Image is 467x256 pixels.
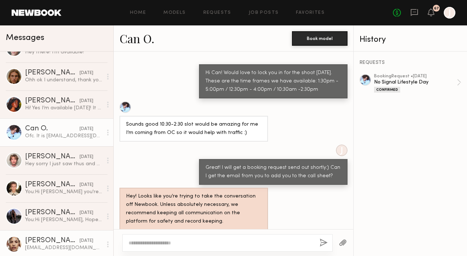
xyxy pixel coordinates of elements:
[126,192,261,226] div: Hey! Looks like you’re trying to take the conversation off Newbook. Unless absolutely necessary, ...
[6,34,44,42] span: Messages
[25,153,80,160] div: [PERSON_NAME]
[126,121,261,137] div: Sounds good 10:30-2:30 slot would be amazing for me I’m coming from OC so it would help with traf...
[25,97,80,105] div: [PERSON_NAME]
[80,98,93,105] div: [DATE]
[292,35,348,41] a: Book model
[80,237,93,244] div: [DATE]
[25,181,80,188] div: [PERSON_NAME]
[374,74,457,79] div: booking Request • [DATE]
[374,79,457,86] div: No Signal Lifestyle Day
[25,160,102,167] div: Hey sorry I just saw thus and unfortunately il be out of town. Best of luck with your shoot
[374,87,400,93] div: Confirmed
[360,60,461,65] div: REQUESTS
[80,154,93,160] div: [DATE]
[119,31,154,46] a: Can O.
[434,7,439,11] div: 67
[206,69,341,94] div: Hi Can! Would love to lock you in for the shoot [DATE]. These are the time frames we have availab...
[25,77,102,84] div: Ohh ok I understand, thank you for letting me know. I apologize for my misunderstanding of the sc...
[25,244,102,251] div: [EMAIL_ADDRESS][DOMAIN_NAME]
[296,11,325,15] a: Favorites
[25,188,102,195] div: You: Hi [PERSON_NAME] you're doing well! Apologies for the delay on this and lack of response. Th...
[25,216,102,223] div: You: Hi [PERSON_NAME], Hope you're well! We have an upcoming shoot with a new gen z clothing bran...
[360,36,461,44] div: History
[249,11,279,15] a: Job Posts
[80,70,93,77] div: [DATE]
[25,69,80,77] div: [PERSON_NAME]
[130,11,146,15] a: Home
[25,49,102,56] div: Hey there! I’m available!
[206,164,341,180] div: Great! I will get a booking request send out shortly:) Can I get the email from you to add you to...
[292,31,348,46] button: Book model
[80,210,93,216] div: [DATE]
[25,209,80,216] div: [PERSON_NAME]
[25,133,102,139] div: Ofc. It is [EMAIL_ADDRESS][DOMAIN_NAME] thank you🤟
[163,11,186,15] a: Models
[80,182,93,188] div: [DATE]
[444,7,455,19] a: J
[203,11,231,15] a: Requests
[374,74,461,93] a: bookingRequest •[DATE]No Signal Lifestyle DayConfirmed
[80,126,93,133] div: [DATE]
[25,125,80,133] div: Can O.
[25,237,80,244] div: [PERSON_NAME]
[25,105,102,111] div: Hi! Yes I’m available [DATE]! It was such a fun shoot- can’t wait to shoot again❤️❤️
